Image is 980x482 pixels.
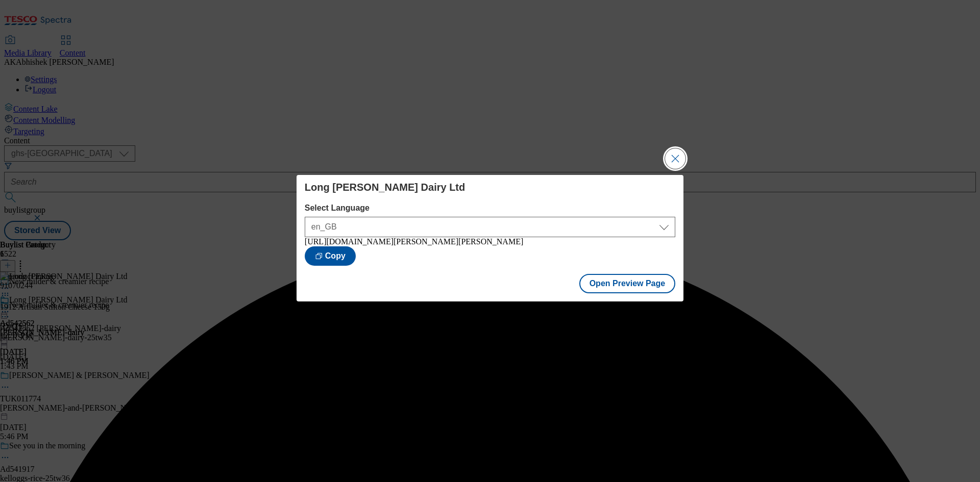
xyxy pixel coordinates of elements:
[297,175,683,301] div: Modal
[305,237,675,246] div: [URL][DOMAIN_NAME][PERSON_NAME][PERSON_NAME]
[579,274,676,293] button: Open Preview Page
[305,204,675,213] label: Select Language
[665,148,685,169] button: Close Modal
[305,246,356,266] button: Copy
[305,181,675,193] h4: Long [PERSON_NAME] Dairy Ltd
